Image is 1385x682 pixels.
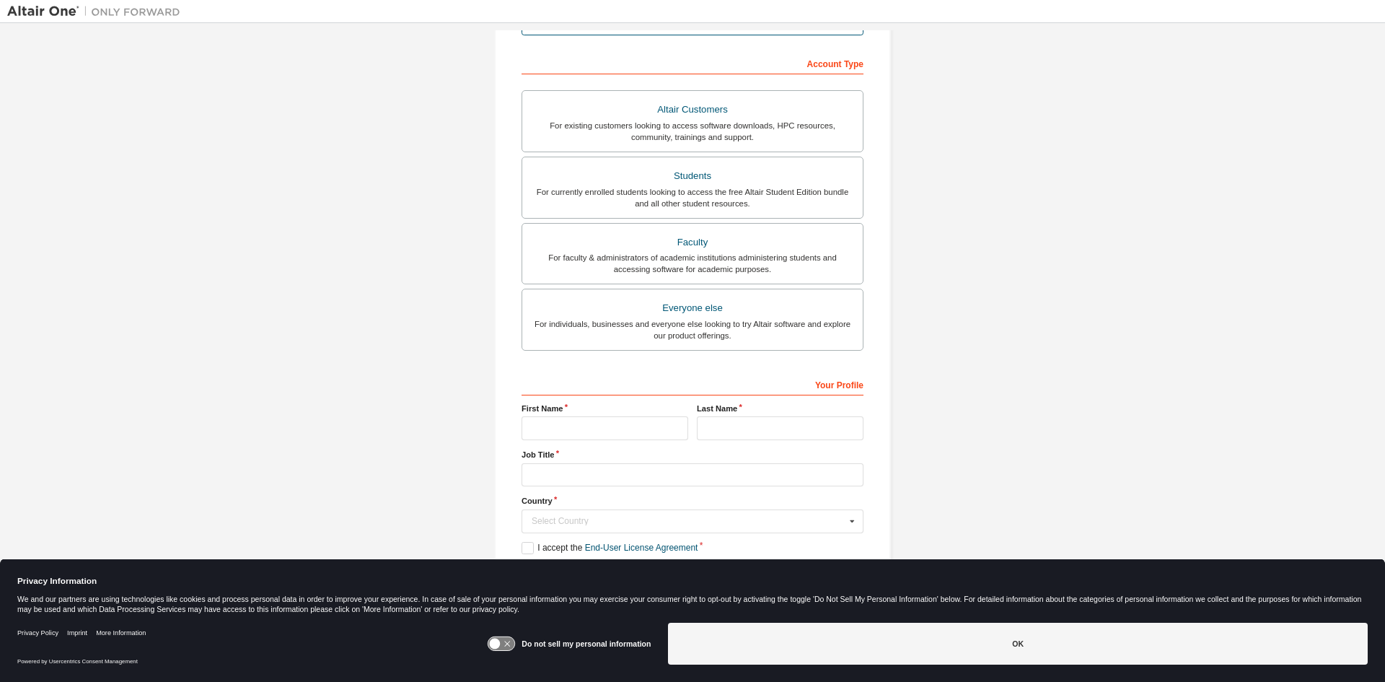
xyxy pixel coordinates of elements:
div: Altair Customers [531,100,854,120]
div: Faculty [531,232,854,253]
label: Country [522,495,863,507]
div: Select Country [532,517,845,525]
div: For faculty & administrators of academic institutions administering students and accessing softwa... [531,252,854,275]
label: Last Name [697,403,863,414]
div: Your Profile [522,372,863,395]
div: Account Type [522,51,863,74]
img: Altair One [7,4,188,19]
label: Job Title [522,449,863,460]
div: For currently enrolled students looking to access the free Altair Student Edition bundle and all ... [531,186,854,209]
div: Students [531,166,854,186]
label: I accept the [522,542,698,554]
div: For individuals, businesses and everyone else looking to try Altair software and explore our prod... [531,318,854,341]
label: First Name [522,403,688,414]
div: Everyone else [531,298,854,318]
a: End-User License Agreement [585,543,698,553]
div: For existing customers looking to access software downloads, HPC resources, community, trainings ... [531,120,854,143]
